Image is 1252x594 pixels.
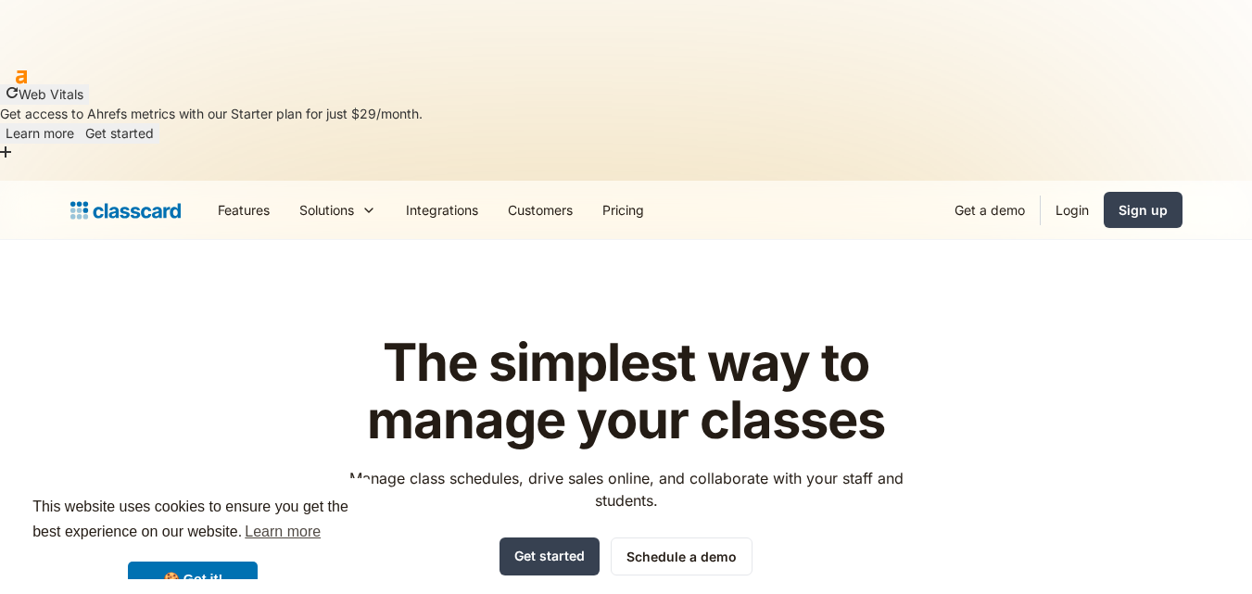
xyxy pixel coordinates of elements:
[940,189,1040,231] a: Get a demo
[611,537,752,575] a: Schedule a demo
[500,537,600,575] a: Get started
[203,189,285,231] a: Features
[493,189,588,231] a: Customers
[332,335,920,449] h1: The simplest way to manage your classes
[1041,189,1104,231] a: Login
[391,189,493,231] a: Integrations
[285,189,391,231] div: Solutions
[1119,200,1168,220] div: Sign up
[299,200,354,220] div: Solutions
[19,86,83,102] span: Web Vitals
[588,189,659,231] a: Pricing
[15,478,371,579] div: cookieconsent
[1104,192,1182,228] a: Sign up
[332,467,920,512] p: Manage class schedules, drive sales online, and collaborate with your staff and students.
[32,496,353,546] span: This website uses cookies to ensure you get the best experience on our website.
[70,197,181,223] a: home
[242,518,323,546] a: learn more about cookies
[80,123,159,144] button: Get started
